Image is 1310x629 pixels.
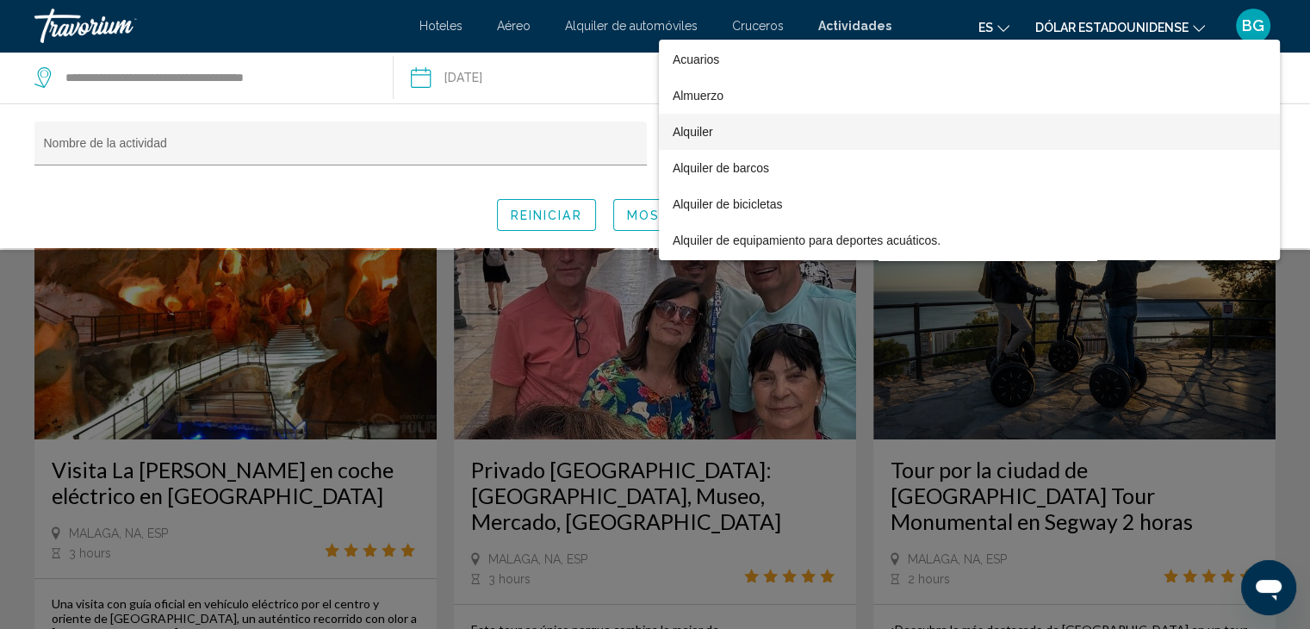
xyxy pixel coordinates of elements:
[673,89,723,103] font: Almuerzo
[673,125,713,139] font: Alquiler
[1241,560,1296,615] iframe: Botón para iniciar la ventana de mensajería
[673,197,783,211] font: Alquiler de bicicletas
[673,234,941,247] font: Alquiler de equipamiento para deportes acuáticos.
[673,53,719,66] font: Acuarios
[673,161,769,175] font: Alquiler de barcos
